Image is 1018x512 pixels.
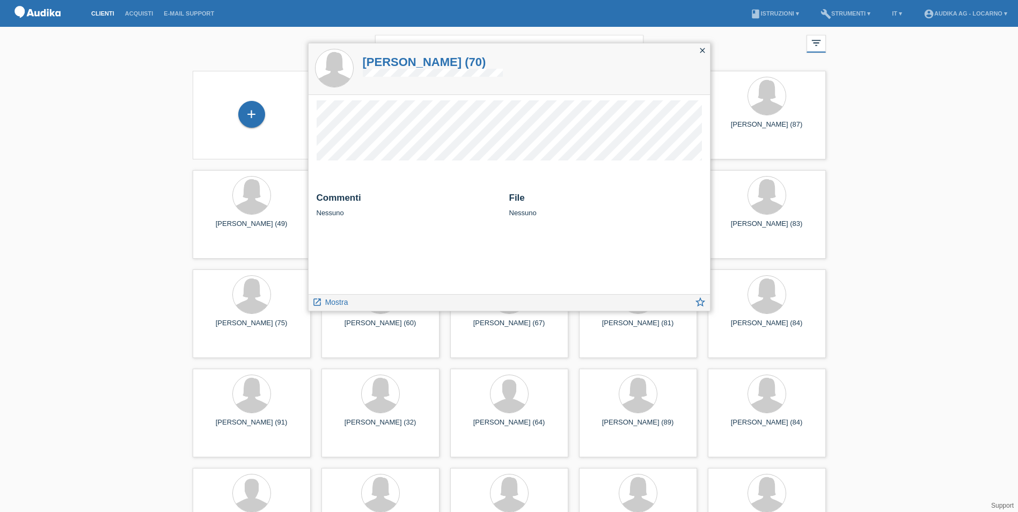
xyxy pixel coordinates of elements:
[716,120,817,137] div: [PERSON_NAME] (87)
[317,193,501,217] div: Nessuno
[750,9,761,19] i: book
[86,10,120,17] a: Clienti
[201,220,302,237] div: [PERSON_NAME] (49)
[158,10,219,17] a: E-mail Support
[459,319,560,336] div: [PERSON_NAME] (67)
[363,55,503,69] a: [PERSON_NAME] (70)
[815,10,876,17] a: buildStrumenti ▾
[312,295,348,308] a: launch Mostra
[698,46,707,55] i: close
[716,220,817,237] div: [PERSON_NAME] (83)
[887,10,907,17] a: IT ▾
[694,296,706,308] i: star_border
[509,193,702,217] div: Nessuno
[120,10,159,17] a: Acquisti
[201,319,302,336] div: [PERSON_NAME] (75)
[330,319,431,336] div: [PERSON_NAME] (60)
[810,37,822,49] i: filter_list
[325,298,348,306] span: Mostra
[918,10,1013,17] a: account_circleAudika AG - Locarno ▾
[312,297,322,307] i: launch
[821,9,831,19] i: build
[716,418,817,435] div: [PERSON_NAME] (84)
[330,418,431,435] div: [PERSON_NAME] (32)
[317,193,501,209] h2: Commenti
[588,418,689,435] div: [PERSON_NAME] (89)
[924,9,934,19] i: account_circle
[239,105,265,123] div: Registrare cliente
[588,319,689,336] div: [PERSON_NAME] (81)
[375,35,643,60] input: Ricerca...
[11,21,64,29] a: POS — MF Group
[745,10,804,17] a: bookIstruzioni ▾
[694,297,706,311] a: star_border
[509,193,702,209] h2: File
[716,319,817,336] div: [PERSON_NAME] (84)
[201,418,302,435] div: [PERSON_NAME] (91)
[459,418,560,435] div: [PERSON_NAME] (64)
[991,502,1014,509] a: Support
